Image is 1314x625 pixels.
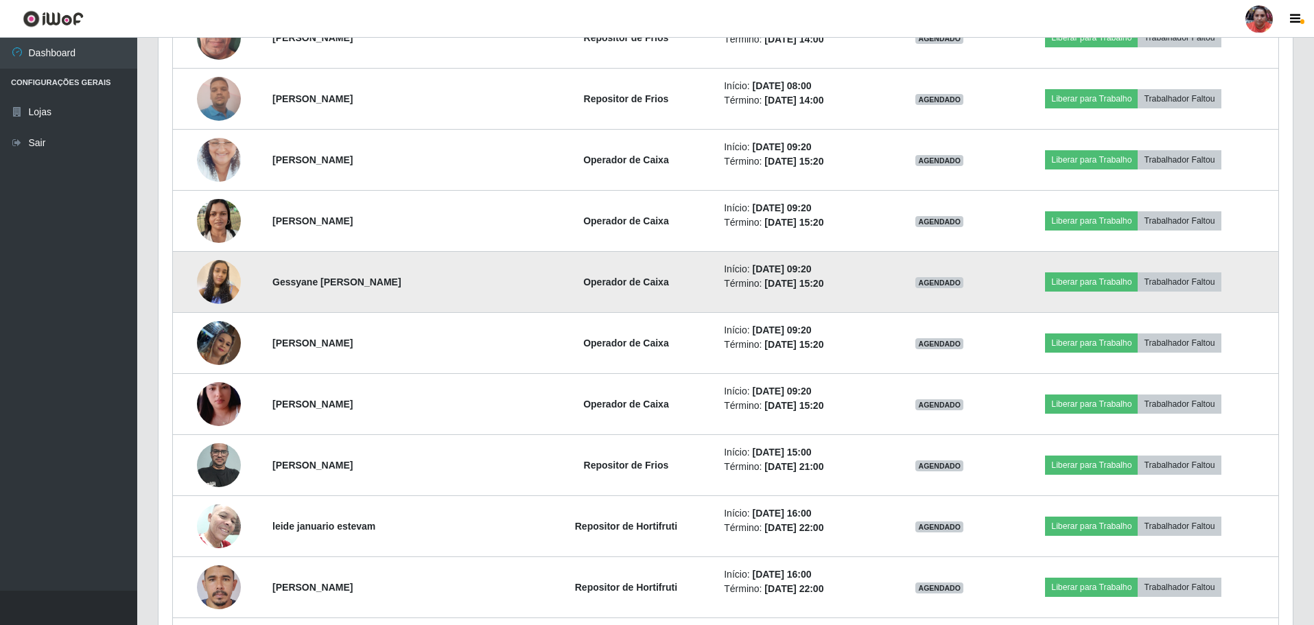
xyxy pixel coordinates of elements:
time: [DATE] 09:20 [752,202,811,213]
button: Trabalhador Faltou [1138,394,1221,414]
strong: Operador de Caixa [583,276,669,287]
span: AGENDADO [915,94,963,105]
span: AGENDADO [915,460,963,471]
img: 1677848309634.jpeg [197,121,241,199]
strong: [PERSON_NAME] [272,399,353,410]
strong: leide januario estevam [272,521,375,532]
span: AGENDADO [915,582,963,593]
time: [DATE] 15:20 [764,400,823,411]
strong: Repositor de Hortifruti [575,582,677,593]
strong: Operador de Caixa [583,154,669,165]
span: AGENDADO [915,399,963,410]
li: Início: [724,445,882,460]
strong: [PERSON_NAME] [272,154,353,165]
span: AGENDADO [915,155,963,166]
strong: Repositor de Frios [584,32,669,43]
button: Liberar para Trabalho [1045,28,1138,47]
span: AGENDADO [915,33,963,44]
button: Liberar para Trabalho [1045,150,1138,169]
img: 1747887947738.jpeg [197,304,241,382]
li: Início: [724,567,882,582]
time: [DATE] 15:20 [764,217,823,228]
li: Início: [724,384,882,399]
button: Trabalhador Faltou [1138,578,1221,597]
button: Liberar para Trabalho [1045,272,1138,292]
button: Trabalhador Faltou [1138,89,1221,108]
time: [DATE] 09:20 [752,141,811,152]
time: [DATE] 15:20 [764,278,823,289]
button: Liberar para Trabalho [1045,456,1138,475]
img: 1747319122183.jpeg [197,69,241,128]
button: Trabalhador Faltou [1138,150,1221,169]
img: 1755915941473.jpeg [197,497,241,555]
strong: [PERSON_NAME] [272,338,353,349]
img: 1655148070426.jpeg [197,436,241,494]
time: [DATE] 22:00 [764,583,823,594]
img: 1754840116013.jpeg [197,365,241,443]
button: Trabalhador Faltou [1138,272,1221,292]
time: [DATE] 08:00 [752,80,811,91]
img: 1720809249319.jpeg [197,191,241,250]
li: Início: [724,79,882,93]
li: Início: [724,506,882,521]
strong: Gessyane [PERSON_NAME] [272,276,401,287]
time: [DATE] 15:20 [764,339,823,350]
strong: Repositor de Hortifruti [575,521,677,532]
button: Liberar para Trabalho [1045,89,1138,108]
li: Término: [724,338,882,352]
strong: [PERSON_NAME] [272,215,353,226]
time: [DATE] 16:00 [752,569,811,580]
li: Início: [724,262,882,276]
span: AGENDADO [915,338,963,349]
time: [DATE] 15:20 [764,156,823,167]
li: Término: [724,93,882,108]
strong: Repositor de Frios [584,93,669,104]
li: Término: [724,460,882,474]
button: Liberar para Trabalho [1045,333,1138,353]
strong: Operador de Caixa [583,399,669,410]
strong: Operador de Caixa [583,338,669,349]
li: Término: [724,32,882,47]
span: AGENDADO [915,216,963,227]
button: Trabalhador Faltou [1138,456,1221,475]
time: [DATE] 15:00 [752,447,811,458]
button: Liberar para Trabalho [1045,394,1138,414]
li: Início: [724,201,882,215]
strong: [PERSON_NAME] [272,582,353,593]
li: Término: [724,154,882,169]
li: Término: [724,215,882,230]
time: [DATE] 21:00 [764,461,823,472]
img: CoreUI Logo [23,10,84,27]
strong: Repositor de Frios [584,460,669,471]
span: AGENDADO [915,521,963,532]
time: [DATE] 14:00 [764,34,823,45]
li: Término: [724,276,882,291]
strong: [PERSON_NAME] [272,460,353,471]
button: Liberar para Trabalho [1045,211,1138,231]
button: Trabalhador Faltou [1138,333,1221,353]
button: Trabalhador Faltou [1138,211,1221,231]
time: [DATE] 14:00 [764,95,823,106]
img: 1704217621089.jpeg [197,243,241,321]
strong: Operador de Caixa [583,215,669,226]
time: [DATE] 09:20 [752,386,811,397]
li: Término: [724,521,882,535]
span: AGENDADO [915,277,963,288]
button: Trabalhador Faltou [1138,517,1221,536]
strong: [PERSON_NAME] [272,32,353,43]
li: Início: [724,140,882,154]
time: [DATE] 16:00 [752,508,811,519]
button: Trabalhador Faltou [1138,28,1221,47]
time: [DATE] 09:20 [752,325,811,335]
strong: [PERSON_NAME] [272,93,353,104]
time: [DATE] 09:20 [752,263,811,274]
time: [DATE] 22:00 [764,522,823,533]
button: Liberar para Trabalho [1045,578,1138,597]
li: Término: [724,582,882,596]
button: Liberar para Trabalho [1045,517,1138,536]
li: Início: [724,323,882,338]
li: Término: [724,399,882,413]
